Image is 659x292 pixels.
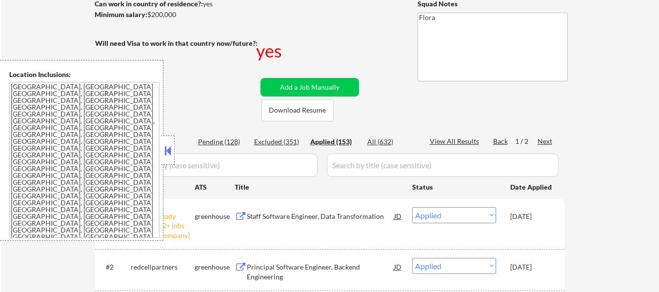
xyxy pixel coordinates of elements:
div: greenhouse [195,262,235,272]
strong: Minimum salary: [95,10,147,19]
div: Applied (153) [310,137,359,147]
div: View All Results [430,136,482,146]
input: Search by company (case sensitive) [98,154,318,177]
div: Next [538,136,553,146]
strong: Will need Visa to work in that country now/future?: [95,39,258,47]
div: [DATE] [510,262,553,272]
div: #2 [106,262,123,272]
div: ATS [195,182,235,192]
div: Pending (128) [198,137,247,147]
div: Date Applied [510,182,553,192]
div: JD [393,258,403,275]
div: Title [235,182,403,192]
div: Status [412,178,496,195]
div: Staff Software Engineer, Data Transformation [247,212,394,221]
div: greenhouse [195,212,235,221]
div: yes [256,39,284,63]
div: Principal Software Engineer, Backend Engineering [247,262,394,281]
div: redcellpartners [131,262,195,272]
div: $200,000 [95,10,257,19]
button: Add a Job Manually [260,78,359,97]
div: Excluded (351) [254,137,303,147]
div: 1 / 2 [515,136,538,146]
button: Download Resume [261,99,334,121]
div: Back [493,136,509,146]
input: Search by title (case sensitive) [327,154,559,177]
div: Location Inclusions: [9,70,160,79]
div: [DATE] [510,212,553,221]
div: All (632) [367,137,416,147]
div: JD [393,207,403,225]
